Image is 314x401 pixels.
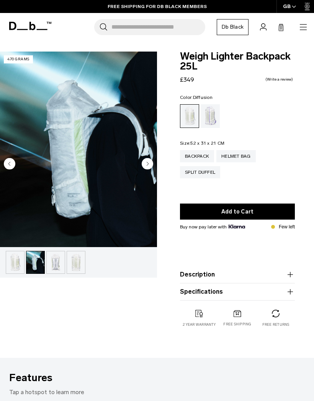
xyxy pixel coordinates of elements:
[26,251,45,274] button: Weigh Lighter Backpack 25L Diffusion
[180,223,245,230] span: Buy now pay later with
[223,322,251,327] p: Free shipping
[6,251,25,274] button: Weigh Lighter Backpack 25L Diffusion
[229,225,245,228] img: {"height" => 20, "alt" => "Klarna"}
[4,55,33,63] p: 470 grams
[180,104,199,128] a: Diffusion
[217,19,249,35] a: Db Black
[180,141,224,146] legend: Size:
[180,270,295,279] button: Description
[180,166,220,178] a: Split Duffel
[9,370,305,386] h3: Features
[216,150,256,162] a: Helmet Bag
[262,322,289,327] p: Free returns
[9,388,305,397] p: Tap a hotspot to learn more
[201,104,220,128] a: Aurora
[265,78,293,81] a: Write a review
[4,158,15,171] button: Previous slide
[279,223,295,230] p: Few left
[193,95,213,100] span: Diffusion
[142,158,153,171] button: Next slide
[108,3,207,10] a: FREE SHIPPING FOR DB BLACK MEMBERS
[6,251,24,273] img: Weigh Lighter Backpack 25L Diffusion
[180,204,295,220] button: Add to Cart
[47,251,65,273] img: Weigh Lighter Backpack 25L Diffusion
[180,150,214,162] a: Backpack
[180,52,295,71] span: Weigh Lighter Backpack 25L
[67,251,85,273] img: Weigh Lighter Backpack 25L Diffusion
[180,76,194,83] span: £349
[46,251,65,274] button: Weigh Lighter Backpack 25L Diffusion
[67,251,85,274] button: Weigh Lighter Backpack 25L Diffusion
[26,251,44,273] img: Weigh Lighter Backpack 25L Diffusion
[190,141,224,146] span: 52 x 31 x 21 CM
[180,95,213,100] legend: Color:
[183,322,216,327] p: 2 year warranty
[180,287,295,296] button: Specifications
